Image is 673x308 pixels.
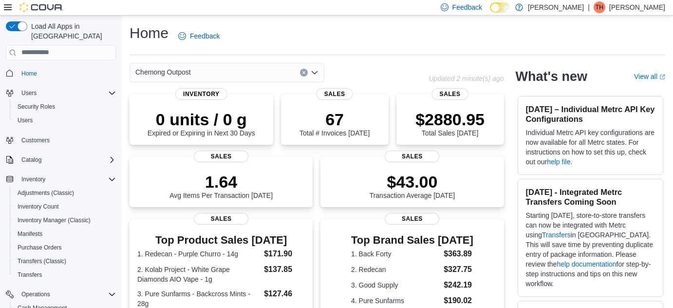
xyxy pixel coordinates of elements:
[370,172,455,199] div: Transaction Average [DATE]
[415,110,485,129] p: $2880.95
[14,228,46,240] a: Manifests
[528,1,584,13] p: [PERSON_NAME]
[18,244,62,251] span: Purchase Orders
[21,156,41,164] span: Catalog
[526,128,655,167] p: Individual Metrc API key configurations are now available for all Metrc states. For instructions ...
[351,265,440,274] dt: 2. Redecan
[18,289,54,300] button: Operations
[135,66,191,78] span: Chemong Outpost
[18,189,74,197] span: Adjustments (Classic)
[10,254,120,268] button: Transfers (Classic)
[2,173,120,186] button: Inventory
[14,214,94,226] a: Inventory Manager (Classic)
[14,201,116,212] span: Inventory Count
[130,23,168,43] h1: Home
[490,2,510,13] input: Dark Mode
[18,257,66,265] span: Transfers (Classic)
[351,234,473,246] h3: Top Brand Sales [DATE]
[634,73,665,80] a: View allExternal link
[299,110,370,137] div: Total # Invoices [DATE]
[609,1,665,13] p: [PERSON_NAME]
[264,248,305,260] dd: $171.90
[351,296,440,306] dt: 4. Pure Sunfarms
[137,249,260,259] dt: 1. Redecan - Purple Churro - 14g
[21,175,45,183] span: Inventory
[542,231,571,239] a: Transfers
[299,110,370,129] p: 67
[137,265,260,284] dt: 2. Kolab Project - White Grape Diamonds AIO Vape - 1g
[148,110,255,129] p: 0 units / 0 g
[596,1,603,13] span: TH
[2,288,120,301] button: Operations
[432,88,468,100] span: Sales
[10,268,120,282] button: Transfers
[18,289,116,300] span: Operations
[14,269,116,281] span: Transfers
[14,255,116,267] span: Transfers (Classic)
[594,1,605,13] div: Tim Hales
[190,31,220,41] span: Feedback
[21,136,50,144] span: Customers
[2,66,120,80] button: Home
[169,172,273,199] div: Avg Items Per Transaction [DATE]
[14,115,116,126] span: Users
[14,242,116,253] span: Purchase Orders
[526,104,655,124] h3: [DATE] – Individual Metrc API Key Configurations
[27,21,116,41] span: Load All Apps in [GEOGRAPHIC_DATA]
[264,264,305,275] dd: $137.85
[21,70,37,77] span: Home
[194,213,248,225] span: Sales
[18,203,59,211] span: Inventory Count
[452,2,482,12] span: Feedback
[415,110,485,137] div: Total Sales [DATE]
[174,26,224,46] a: Feedback
[169,172,273,192] p: 1.64
[194,151,248,162] span: Sales
[311,69,318,77] button: Open list of options
[444,264,473,275] dd: $327.75
[588,1,590,13] p: |
[429,75,504,82] p: Updated 2 minute(s) ago
[21,290,50,298] span: Operations
[444,279,473,291] dd: $242.19
[14,101,116,113] span: Security Roles
[19,2,63,12] img: Cova
[516,69,587,84] h2: What's new
[2,153,120,167] button: Catalog
[659,74,665,80] svg: External link
[10,186,120,200] button: Adjustments (Classic)
[14,115,37,126] a: Users
[137,234,305,246] h3: Top Product Sales [DATE]
[18,173,49,185] button: Inventory
[14,101,59,113] a: Security Roles
[14,201,63,212] a: Inventory Count
[14,214,116,226] span: Inventory Manager (Classic)
[10,213,120,227] button: Inventory Manager (Classic)
[14,242,66,253] a: Purchase Orders
[14,187,78,199] a: Adjustments (Classic)
[547,158,570,166] a: help file
[18,173,116,185] span: Inventory
[444,248,473,260] dd: $363.89
[264,288,305,300] dd: $127.46
[385,213,439,225] span: Sales
[14,255,70,267] a: Transfers (Classic)
[10,100,120,114] button: Security Roles
[10,227,120,241] button: Manifests
[351,249,440,259] dt: 1. Back Forty
[14,228,116,240] span: Manifests
[18,230,42,238] span: Manifests
[317,88,353,100] span: Sales
[2,86,120,100] button: Users
[18,154,45,166] button: Catalog
[18,67,116,79] span: Home
[2,133,120,147] button: Customers
[18,135,54,146] a: Customers
[351,280,440,290] dt: 3. Good Supply
[10,200,120,213] button: Inventory Count
[18,103,55,111] span: Security Roles
[370,172,455,192] p: $43.00
[175,88,227,100] span: Inventory
[21,89,37,97] span: Users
